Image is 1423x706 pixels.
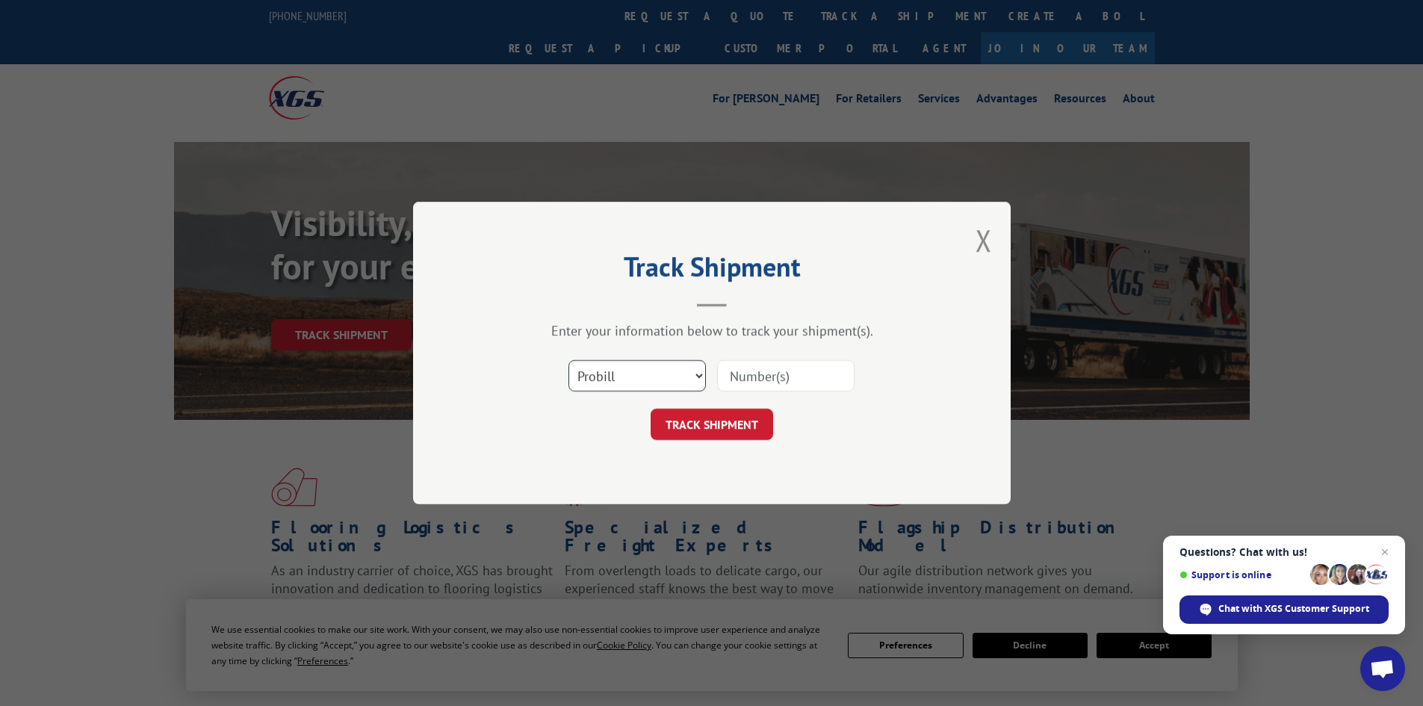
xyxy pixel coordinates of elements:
[488,322,936,339] div: Enter your information below to track your shipment(s).
[976,220,992,260] button: Close modal
[717,360,855,391] input: Number(s)
[651,409,773,440] button: TRACK SHIPMENT
[1179,569,1305,580] span: Support is online
[1218,602,1369,616] span: Chat with XGS Customer Support
[1179,595,1389,624] div: Chat with XGS Customer Support
[1376,543,1394,561] span: Close chat
[1360,646,1405,691] div: Open chat
[1179,546,1389,558] span: Questions? Chat with us!
[488,256,936,285] h2: Track Shipment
